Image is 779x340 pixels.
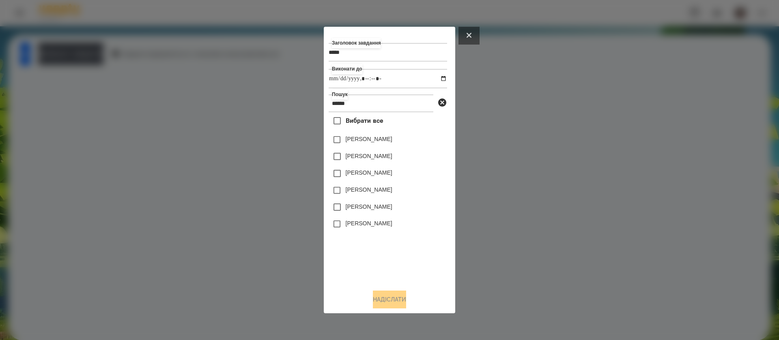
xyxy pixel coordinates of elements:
[346,169,392,177] label: [PERSON_NAME]
[346,186,392,194] label: [PERSON_NAME]
[332,64,362,74] label: Виконати до
[346,152,392,160] label: [PERSON_NAME]
[332,90,348,100] label: Пошук
[346,135,392,143] label: [PERSON_NAME]
[332,38,381,48] label: Заголовок завдання
[346,219,392,227] label: [PERSON_NAME]
[373,291,406,308] button: Надіслати
[346,203,392,211] label: [PERSON_NAME]
[346,116,383,126] span: Вибрати все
